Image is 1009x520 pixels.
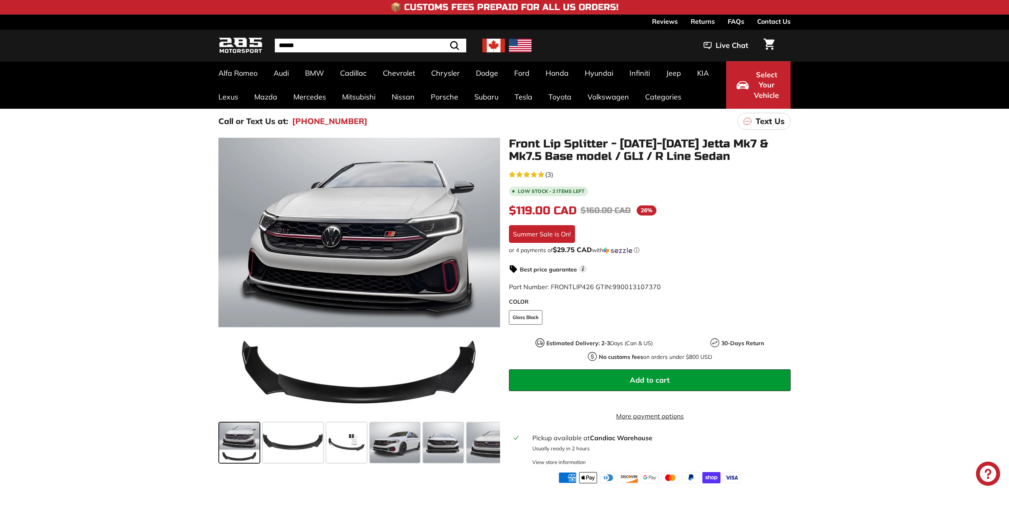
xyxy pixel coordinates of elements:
[579,85,637,109] a: Volkswagen
[509,298,791,306] label: COLOR
[532,458,586,466] div: View store information
[553,245,592,254] span: $29.75 CAD
[509,169,791,179] a: 5.0 rating (3 votes)
[275,39,466,52] input: Search
[702,472,720,483] img: shopify_pay
[334,85,384,109] a: Mitsubishi
[506,61,538,85] a: Ford
[509,283,661,291] span: Part Number: FRONTLIP426 GTIN:
[423,61,468,85] a: Chrysler
[621,61,658,85] a: Infiniti
[757,15,791,28] a: Contact Us
[726,61,791,109] button: Select Your Vehicle
[558,472,577,483] img: american_express
[579,265,587,273] span: i
[637,85,689,109] a: Categories
[532,445,786,452] p: Usually ready in 2 hours
[721,340,764,347] strong: 30-Days Return
[518,189,585,194] span: Low stock - 2 items left
[737,113,791,130] a: Text Us
[599,353,712,361] p: on orders under $800 USD
[637,205,656,215] span: 26%
[509,246,791,254] div: or 4 payments of with
[723,472,741,483] img: visa
[546,339,653,348] p: Days (Can & US)
[538,61,577,85] a: Honda
[658,61,689,85] a: Jeep
[532,433,786,443] div: Pickup available at
[546,340,610,347] strong: Estimated Delivery: 2-3
[599,353,643,360] strong: No customs fees
[600,472,618,483] img: diners_club
[509,138,791,163] h1: Front Lip Splitter - [DATE]-[DATE] Jetta Mk7 & Mk7.5 Base model / GLI / R Line Sedan
[581,205,631,215] span: $160.00 CAD
[509,225,575,243] div: Summer Sale is On!
[540,85,579,109] a: Toyota
[507,85,540,109] a: Tesla
[974,462,1003,488] inbox-online-store-chat: Shopify online store chat
[728,15,744,28] a: FAQs
[716,40,748,51] span: Live Chat
[590,434,652,442] strong: Candiac Warehouse
[520,266,577,273] strong: Best price guarantee
[210,85,246,109] a: Lexus
[691,15,715,28] a: Returns
[689,61,717,85] a: KIA
[218,36,263,55] img: Logo_285_Motorsport_areodynamics_components
[375,61,423,85] a: Chevrolet
[423,85,466,109] a: Porsche
[390,2,619,12] h4: 📦 Customs Fees Prepaid for All US Orders!
[620,472,638,483] img: discover
[641,472,659,483] img: google_pay
[218,115,288,127] p: Call or Text Us at:
[292,115,367,127] a: [PHONE_NUMBER]
[693,35,759,56] button: Live Chat
[509,411,791,421] a: More payment options
[332,61,375,85] a: Cadillac
[579,472,597,483] img: apple_pay
[652,15,678,28] a: Reviews
[545,170,553,179] span: (3)
[509,246,791,254] div: or 4 payments of$29.75 CADwithSezzle Click to learn more about Sezzle
[612,283,661,291] span: 990013107370
[266,61,297,85] a: Audi
[466,85,507,109] a: Subaru
[603,247,632,254] img: Sezzle
[661,472,679,483] img: master
[509,369,791,391] button: Add to cart
[682,472,700,483] img: paypal
[246,85,285,109] a: Mazda
[384,85,423,109] a: Nissan
[509,204,577,218] span: $119.00 CAD
[630,375,670,385] span: Add to cart
[577,61,621,85] a: Hyundai
[468,61,506,85] a: Dodge
[759,32,779,59] a: Cart
[756,115,785,127] p: Text Us
[753,70,780,101] span: Select Your Vehicle
[210,61,266,85] a: Alfa Romeo
[297,61,332,85] a: BMW
[285,85,334,109] a: Mercedes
